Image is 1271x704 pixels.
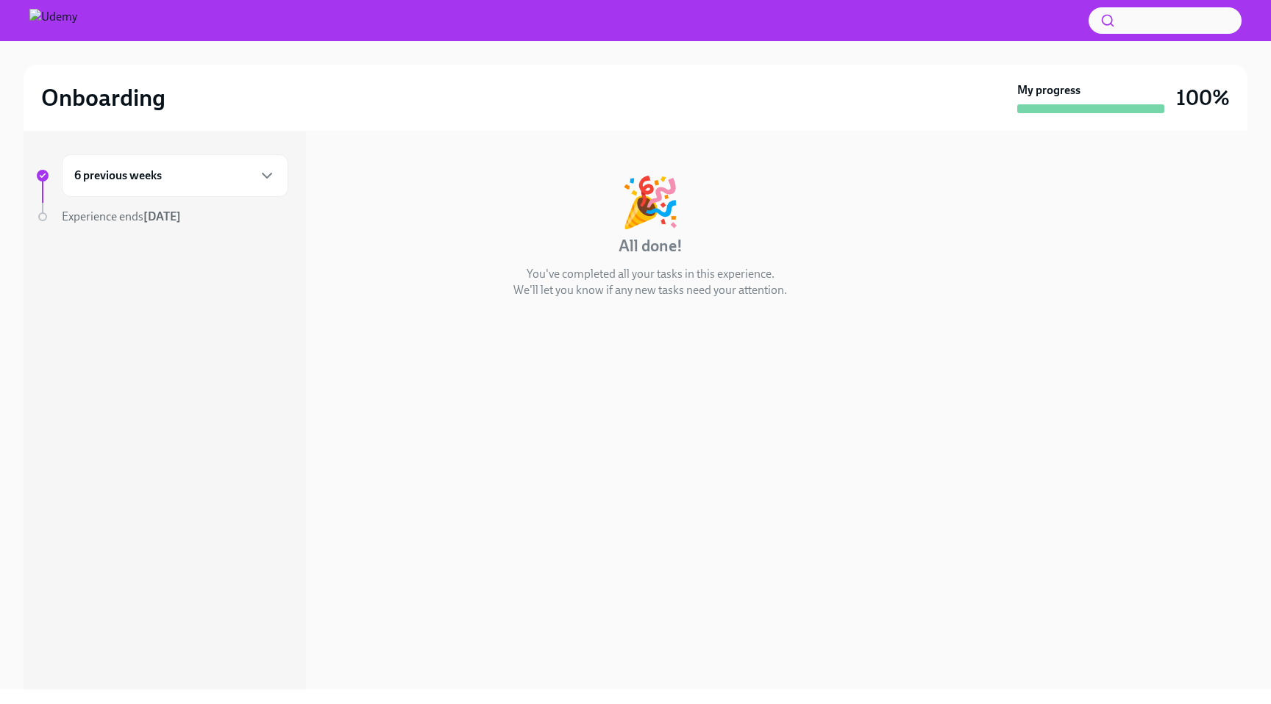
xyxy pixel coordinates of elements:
h2: Onboarding [41,83,165,112]
p: You've completed all your tasks in this experience. [527,266,775,282]
strong: [DATE] [143,209,181,223]
h6: 6 previous weeks [74,168,162,184]
span: Experience ends [62,209,181,223]
img: Udemy [29,9,77,32]
div: 6 previous weeks [62,154,288,197]
div: 🎉 [620,178,680,226]
h4: All done! [619,235,683,257]
strong: My progress [1017,82,1080,98]
h3: 100% [1176,85,1230,111]
p: We'll let you know if any new tasks need your attention. [513,282,787,298]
